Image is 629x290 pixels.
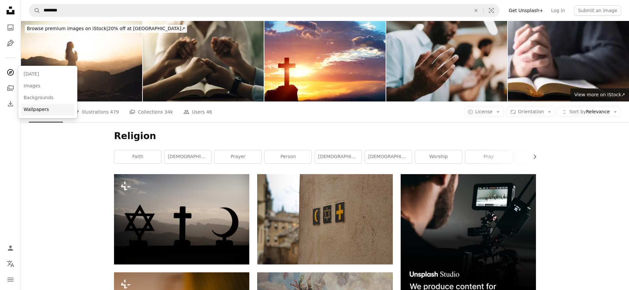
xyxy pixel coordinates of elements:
a: Images [21,80,75,92]
a: Backgrounds [21,92,75,104]
a: [DATE] [21,68,75,80]
a: Explore [4,66,17,79]
a: Wallpapers [21,104,75,116]
div: Explore [18,66,77,118]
